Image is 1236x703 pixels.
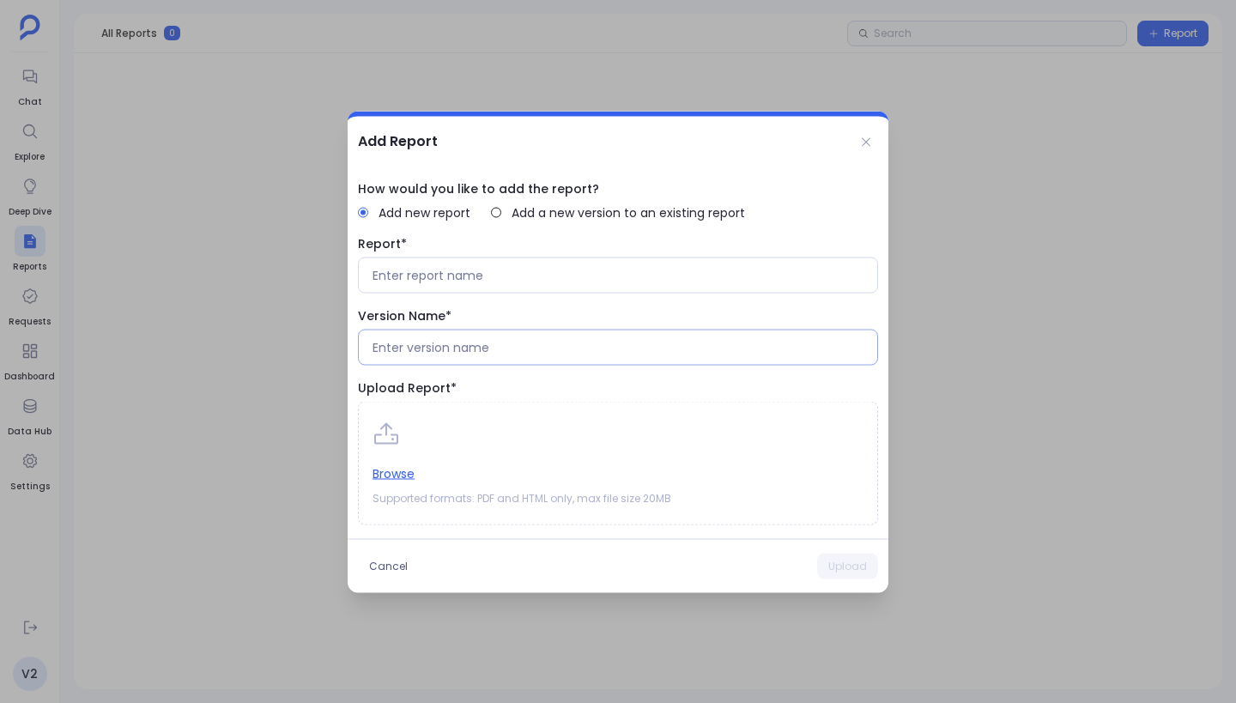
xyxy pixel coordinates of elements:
span: Version Name* [358,306,878,324]
button: Browse [373,464,415,482]
span: Add new report [379,203,470,221]
span: Upload Report* [358,379,878,396]
span: How would you like to add the report? [358,179,878,197]
span: Supported formats: PDF and HTML only, max file size 20MB [373,491,863,505]
input: Enter version name [373,338,863,355]
input: Enter report name [373,266,863,283]
span: Add a new version to an existing report [512,203,745,221]
button: Cancel [358,553,419,579]
h2: Add Report [358,130,438,152]
span: Report* [358,234,878,252]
